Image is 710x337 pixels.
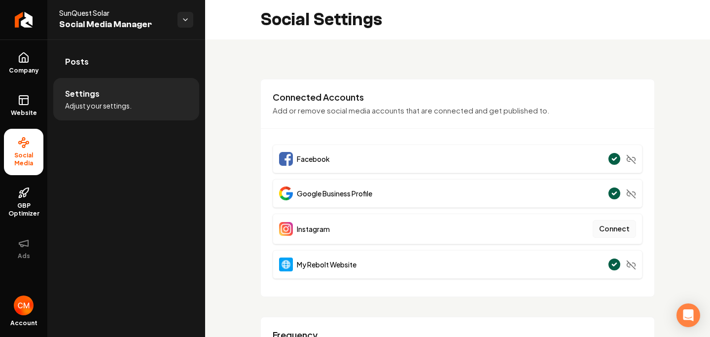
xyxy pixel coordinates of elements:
h2: Social Settings [260,10,382,30]
span: Account [10,319,37,327]
a: Posts [53,46,199,77]
span: SunQuest Solar [59,8,170,18]
img: cletus mathurin [14,296,34,315]
a: Website [4,86,43,125]
span: Instagram [297,224,330,234]
a: GBP Optimizer [4,179,43,225]
div: Open Intercom Messenger [676,303,700,327]
span: GBP Optimizer [4,202,43,218]
p: Add or remove social media accounts that are connected and get published to. [273,105,642,116]
img: Facebook [279,152,293,166]
span: Social Media Manager [59,18,170,32]
span: My Rebolt Website [297,260,356,269]
img: Google [279,187,293,200]
span: Adjust your settings. [65,101,132,111]
span: Company [5,67,43,75]
img: Website [279,258,293,271]
button: Open user button [14,296,34,315]
img: Rebolt Logo [15,12,33,28]
span: Google Business Profile [297,188,372,198]
img: Instagram [279,222,293,236]
span: Facebook [297,154,330,164]
span: Social Media [4,151,43,167]
span: Website [7,109,41,117]
span: Settings [65,88,100,100]
button: Connect [593,220,636,238]
h3: Connected Accounts [273,91,642,103]
a: Company [4,44,43,82]
span: Ads [14,252,34,260]
span: Posts [65,56,89,68]
button: Ads [4,229,43,268]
